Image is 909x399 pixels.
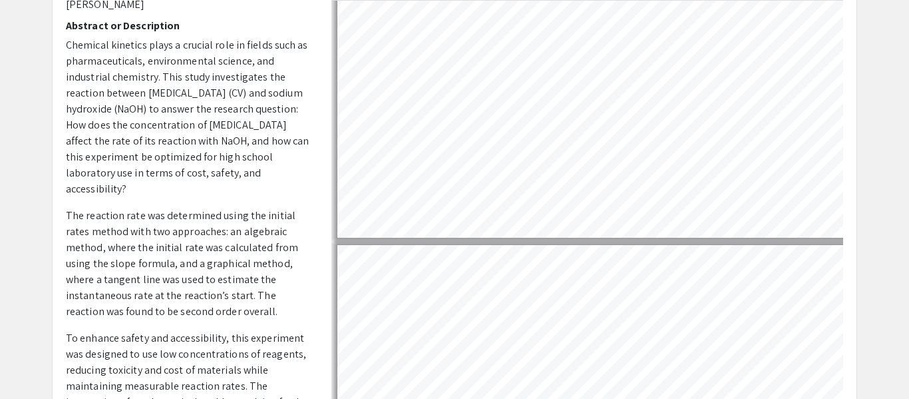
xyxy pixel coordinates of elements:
span: The reaction rate was determined using the initial rates method with two approaches: an algebraic... [66,208,298,318]
h2: Abstract or Description [66,19,311,32]
iframe: Chat [10,339,57,389]
span: Chemical kinetics plays a crucial role in fields such as pharmaceuticals, environmental science, ... [66,38,309,196]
